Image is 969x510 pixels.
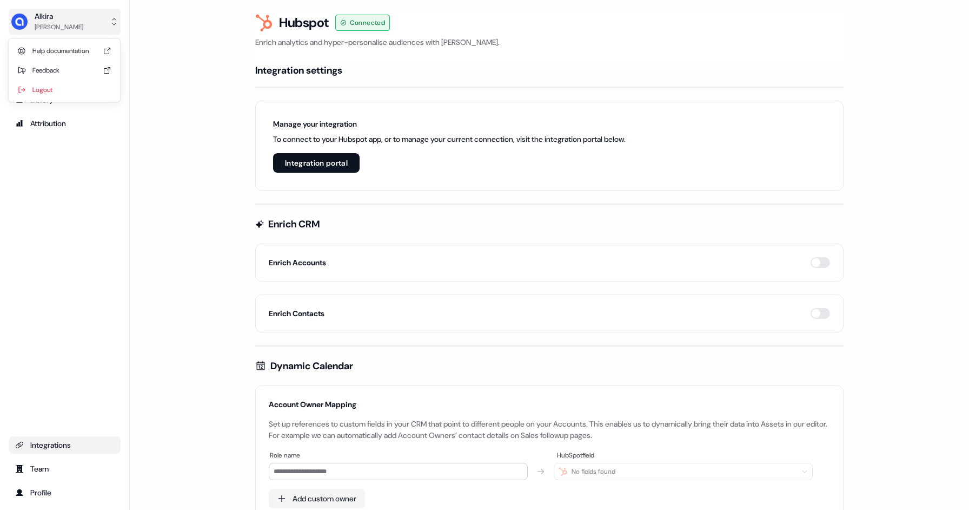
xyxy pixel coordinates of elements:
[35,22,83,32] div: [PERSON_NAME]
[13,41,116,61] div: Help documentation
[13,80,116,100] div: Logout
[9,39,120,102] div: Alkira[PERSON_NAME]
[9,9,121,35] button: Alkira[PERSON_NAME]
[13,61,116,80] div: Feedback
[35,11,83,22] div: Alkira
